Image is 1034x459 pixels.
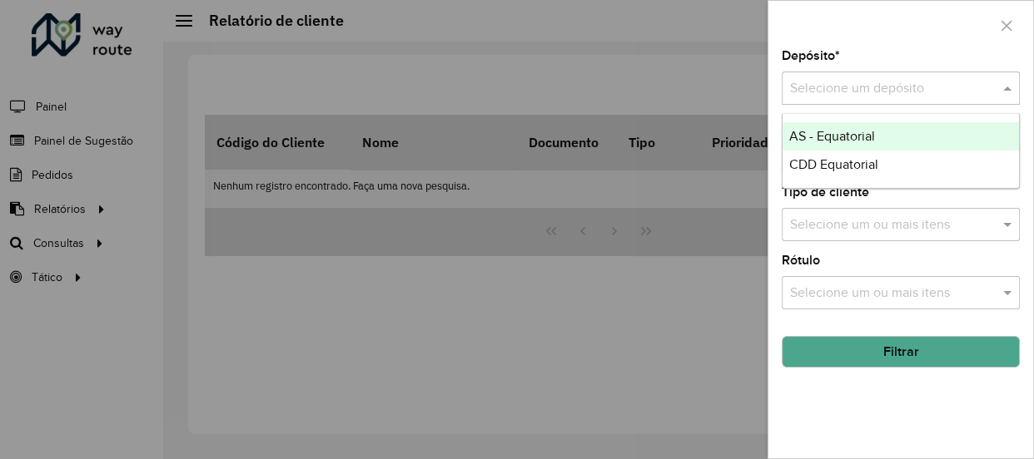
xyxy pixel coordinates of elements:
[789,129,875,143] span: AS - Equatorial
[789,157,878,171] span: CDD Equatorial
[782,46,840,66] label: Depósito
[782,113,1020,189] ng-dropdown-panel: Options list
[782,336,1020,368] button: Filtrar
[782,250,820,270] label: Rótulo
[782,182,869,202] label: Tipo de cliente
